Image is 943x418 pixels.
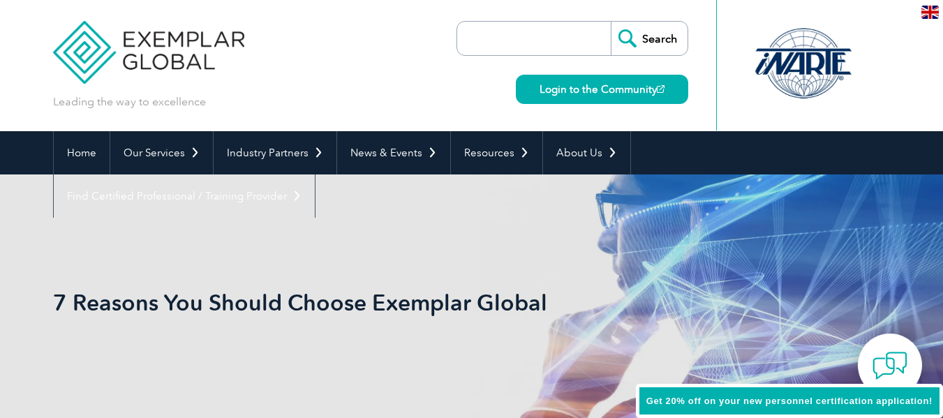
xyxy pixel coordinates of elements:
[337,131,450,174] a: News & Events
[54,174,315,218] a: Find Certified Professional / Training Provider
[53,289,589,316] h1: 7 Reasons You Should Choose Exemplar Global
[873,348,907,383] img: contact-chat.png
[54,131,110,174] a: Home
[646,396,933,406] span: Get 20% off on your new personnel certification application!
[611,22,688,55] input: Search
[53,94,206,110] p: Leading the way to excellence
[543,131,630,174] a: About Us
[214,131,336,174] a: Industry Partners
[516,75,688,104] a: Login to the Community
[657,85,664,93] img: open_square.png
[451,131,542,174] a: Resources
[110,131,213,174] a: Our Services
[921,6,939,19] img: en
